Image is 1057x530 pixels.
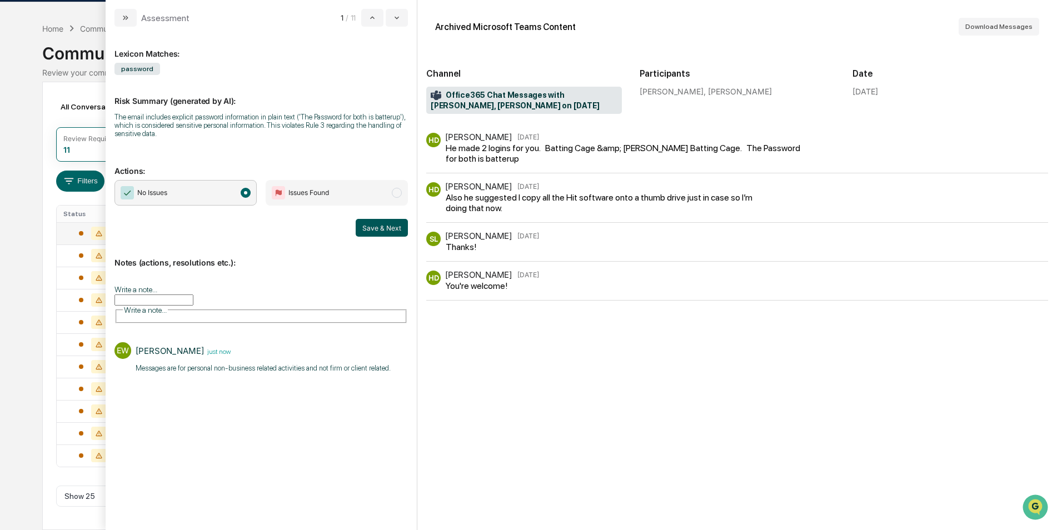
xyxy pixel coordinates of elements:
[38,85,182,96] div: Start new chat
[114,153,408,176] p: Actions:
[80,24,170,33] div: Communications Archive
[426,68,622,79] h2: Channel
[57,206,129,222] th: Status
[76,136,142,156] a: 🗄️Attestations
[852,68,1048,79] h2: Date
[204,346,231,356] time: Thursday, August 21, 2025 at 11:33:06 AM
[114,113,408,138] div: The email includes explicit password information in plain text ('The Password for both is batteru...
[426,182,441,197] div: HD
[136,363,391,374] p: Messages are for personal non-business related activities and not firm or client related.​
[42,24,63,33] div: Home
[446,143,805,164] div: He made 2 logins for you. Batting Cage &amp; [PERSON_NAME] Batting Cage. The Password for both is...
[29,51,183,62] input: Clear
[445,132,512,142] div: [PERSON_NAME]
[640,87,835,96] div: [PERSON_NAME], [PERSON_NAME]
[22,161,70,172] span: Data Lookup
[56,171,104,192] button: Filters
[189,88,202,102] button: Start new chat
[7,157,74,177] a: 🔎Data Lookup
[7,136,76,156] a: 🖐️Preclearance
[11,23,202,41] p: How can we help?
[137,187,167,198] span: No Issues
[446,281,536,291] div: You're welcome!
[11,162,20,171] div: 🔎
[341,13,343,22] span: 1
[435,22,576,32] div: Archived Microsoft Teams Content
[22,140,72,151] span: Preclearance
[114,36,408,58] div: Lexicon Matches:
[11,141,20,150] div: 🖐️
[1021,493,1051,523] iframe: Open customer support
[114,63,160,75] span: password
[959,18,1039,36] button: Download Messages
[426,271,441,285] div: HD
[356,219,408,237] button: Save & Next
[114,244,408,267] p: Notes (actions, resolutions etc.):
[124,306,167,314] span: Write a note...
[63,134,117,143] div: Review Required
[11,85,31,105] img: 1746055101610-c473b297-6a78-478c-a979-82029cc54cd1
[78,188,134,197] a: Powered byPylon
[272,186,285,199] img: Flag
[446,242,536,252] div: Thanks!
[114,83,408,106] p: Risk Summary (generated by AI):
[445,269,512,280] div: [PERSON_NAME]
[640,68,835,79] h2: Participants
[42,68,1015,77] div: Review your communication records across channels
[288,187,329,198] span: Issues Found
[965,23,1033,31] span: Download Messages
[136,346,204,356] div: [PERSON_NAME]
[63,145,70,154] div: 11
[346,13,359,22] span: / 11
[426,133,441,147] div: HD
[114,342,131,359] div: EW
[852,87,878,96] div: [DATE]
[426,232,441,246] div: SL
[517,271,539,279] time: Tuesday, August 12, 2025 at 11:40:07 AM
[81,141,89,150] div: 🗄️
[121,186,134,199] img: Checkmark
[92,140,138,151] span: Attestations
[141,13,190,23] div: Assessment
[56,98,140,116] div: All Conversations
[111,188,134,197] span: Pylon
[445,231,512,241] div: [PERSON_NAME]
[38,96,141,105] div: We're available if you need us!
[517,232,539,240] time: Tuesday, August 12, 2025 at 11:39:51 AM
[431,90,617,111] span: Office365 Chat Messages with [PERSON_NAME], [PERSON_NAME] on [DATE]
[517,182,539,191] time: Tuesday, August 12, 2025 at 11:38:01 AM
[114,285,157,294] label: Write a note...
[446,192,754,213] div: Also he suggested I copy all the Hit software onto a thumb drive just in case so I’m doing that now.
[445,181,512,192] div: [PERSON_NAME]
[517,133,539,141] time: Tuesday, August 12, 2025 at 11:37:32 AM
[42,34,1015,63] div: Communications Archive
